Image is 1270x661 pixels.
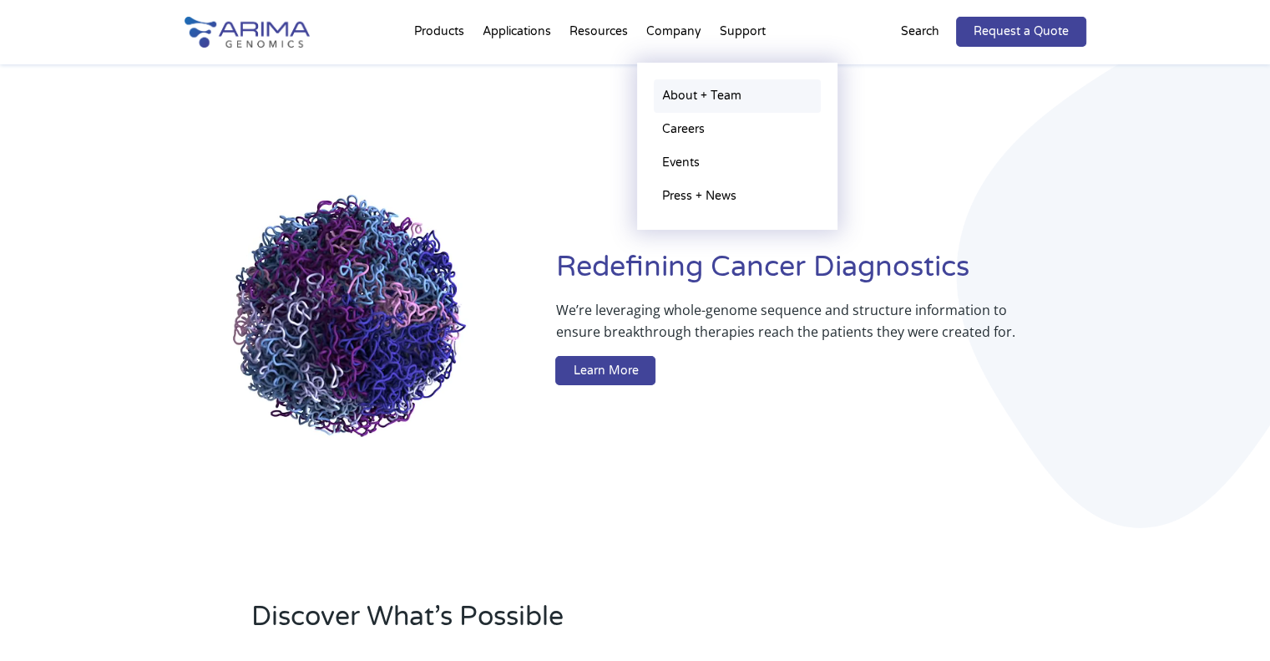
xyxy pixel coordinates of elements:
a: Press + News [654,180,821,213]
h2: Discover What’s Possible [251,598,848,648]
iframe: Chat Widget [1187,581,1270,661]
a: Request a Quote [956,17,1086,47]
a: About + Team [654,79,821,113]
h1: Redefining Cancer Diagnostics [555,248,1085,299]
img: Arima-Genomics-logo [185,17,310,48]
a: Events [654,146,821,180]
a: Careers [654,113,821,146]
p: We’re leveraging whole-genome sequence and structure information to ensure breakthrough therapies... [555,299,1019,356]
p: Search [901,21,939,43]
a: Learn More [555,356,655,386]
